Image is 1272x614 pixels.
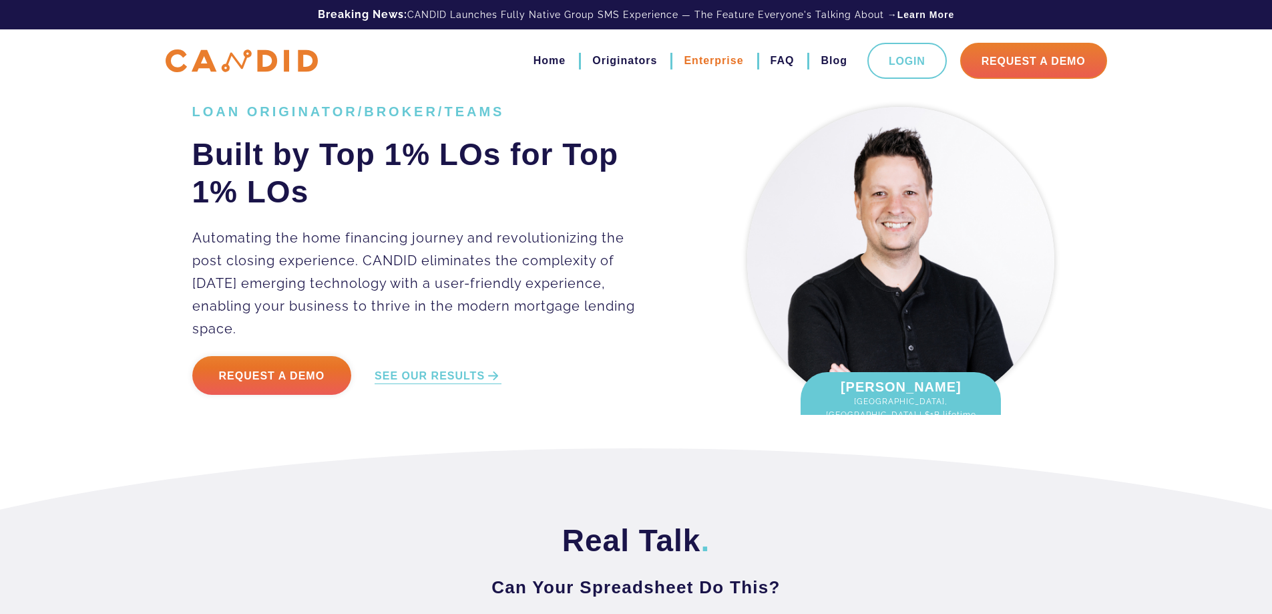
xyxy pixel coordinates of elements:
[192,522,1080,559] h2: Real Talk
[192,356,352,395] a: Request a Demo
[534,49,566,72] a: Home
[771,49,795,72] a: FAQ
[684,49,743,72] a: Enterprise
[821,49,847,72] a: Blog
[192,575,1080,599] h3: Can Your Spreadsheet Do This?
[867,43,947,79] a: Login
[166,49,318,73] img: CANDID APP
[318,8,407,21] b: Breaking News:
[192,226,655,340] p: Automating the home financing journey and revolutionizing the post closing experience. CANDID eli...
[592,49,657,72] a: Originators
[192,136,655,210] h2: Built by Top 1% LOs for Top 1% LOs
[814,395,988,435] span: [GEOGRAPHIC_DATA], [GEOGRAPHIC_DATA] | $1B lifetime fundings
[897,8,954,21] a: Learn More
[375,369,501,384] a: SEE OUR RESULTS
[192,104,655,120] h1: LOAN ORIGINATOR/BROKER/TEAMS
[960,43,1107,79] a: Request A Demo
[700,523,710,558] span: .
[801,372,1001,442] div: [PERSON_NAME]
